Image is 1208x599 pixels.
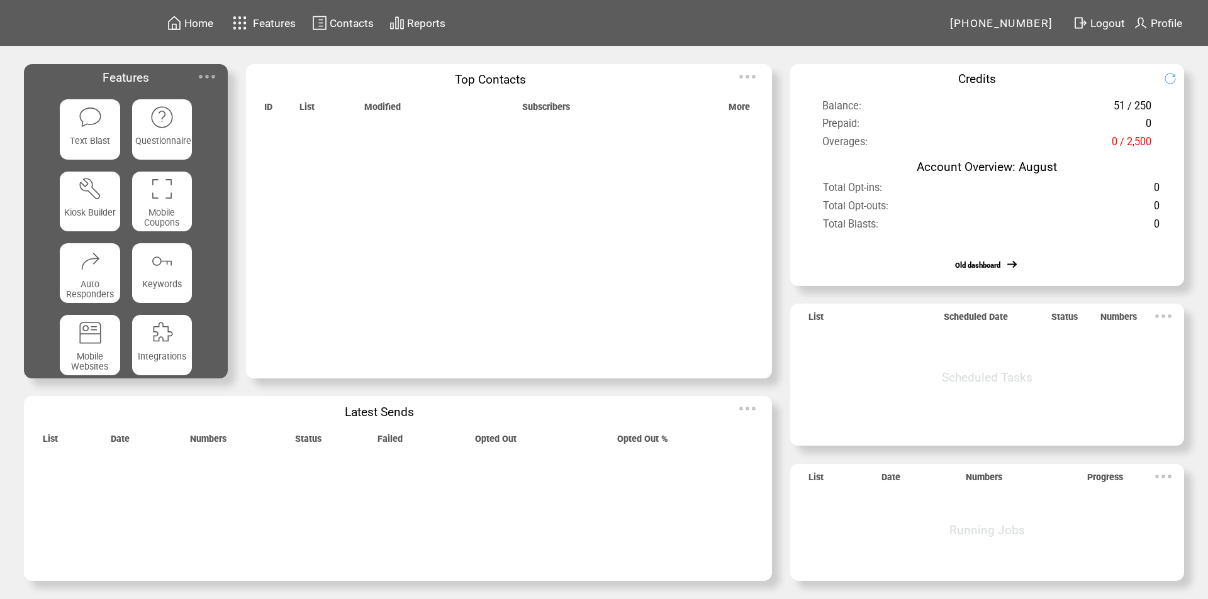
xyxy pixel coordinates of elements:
span: Latest Sends [345,405,414,419]
img: text-blast.svg [78,105,103,129]
span: Numbers [966,472,1002,489]
span: Questionnaire [135,136,191,146]
span: Scheduled Tasks [942,370,1032,385]
span: Modified [364,102,401,119]
span: Reports [407,17,445,30]
span: Progress [1087,472,1123,489]
span: Scheduled Date [944,312,1008,329]
a: Auto Responders [60,243,120,303]
span: Total Blasts: [823,218,878,237]
span: Status [1051,312,1078,329]
span: Failed [377,434,403,451]
img: profile.svg [1133,15,1148,31]
span: Credits [958,72,996,86]
img: coupons.svg [150,177,174,201]
span: Features [253,17,296,30]
span: Prepaid: [822,118,859,136]
span: Home [184,17,213,30]
a: Logout [1071,13,1131,33]
span: List [808,312,824,329]
span: List [808,472,824,489]
img: mobile-websites.svg [78,321,103,345]
span: Running Jobs [949,523,1025,537]
a: Questionnaire [132,99,192,159]
span: List [43,434,58,451]
span: Auto Responders [66,279,114,299]
span: Contacts [330,17,374,30]
a: Integrations [132,315,192,375]
span: ID [264,102,272,119]
img: questionnaire.svg [150,105,174,129]
img: integrations.svg [150,321,174,345]
img: contacts.svg [312,15,327,31]
span: Mobile Websites [71,351,108,371]
span: More [729,102,750,119]
a: Contacts [310,13,376,33]
span: Opted Out [475,434,517,451]
a: Keywords [132,243,192,303]
span: 51 / 250 [1114,100,1151,119]
span: Balance: [822,100,861,119]
span: Profile [1151,17,1182,30]
a: Old dashboard [955,261,1000,270]
img: features.svg [229,13,251,33]
img: tool%201.svg [78,177,103,201]
span: 0 [1154,218,1160,237]
img: keywords.svg [150,249,174,273]
span: Total Opt-outs: [823,200,888,219]
img: auto-responders.svg [78,249,103,273]
img: ellypsis.svg [1151,464,1176,489]
span: 0 [1154,200,1160,219]
span: Date [111,434,130,451]
span: List [299,102,315,119]
span: Account Overview: August [917,160,1057,174]
img: chart.svg [389,15,405,31]
span: Overages: [822,136,868,155]
a: Mobile Websites [60,315,120,375]
img: ellypsis.svg [1151,304,1176,329]
img: home.svg [167,15,182,31]
span: Keywords [142,279,182,289]
img: exit.svg [1073,15,1088,31]
span: [PHONE_NUMBER] [950,17,1053,30]
span: Top Contacts [455,72,526,87]
span: Logout [1090,17,1125,30]
span: Opted Out % [617,434,668,451]
span: Total Opt-ins: [823,182,882,201]
a: Mobile Coupons [132,172,192,231]
a: Reports [388,13,447,33]
span: 0 [1154,182,1160,201]
span: Mobile Coupons [144,207,179,228]
span: Status [295,434,322,451]
span: 0 [1146,118,1151,136]
a: Kiosk Builder [60,172,120,231]
img: ellypsis.svg [735,396,760,421]
span: 0 / 2,500 [1112,136,1151,155]
span: Date [881,472,900,489]
a: Text Blast [60,99,120,159]
span: Numbers [190,434,226,451]
span: Numbers [1100,312,1137,329]
a: Features [227,11,298,35]
span: Subscribers [522,102,570,119]
span: Features [103,70,149,85]
img: refresh.png [1164,72,1188,85]
a: Home [165,13,215,33]
span: Text Blast [70,136,110,146]
span: Kiosk Builder [64,207,116,217]
img: ellypsis.svg [194,64,220,89]
span: Integrations [138,351,186,361]
a: Profile [1131,13,1184,33]
img: ellypsis.svg [735,64,760,89]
